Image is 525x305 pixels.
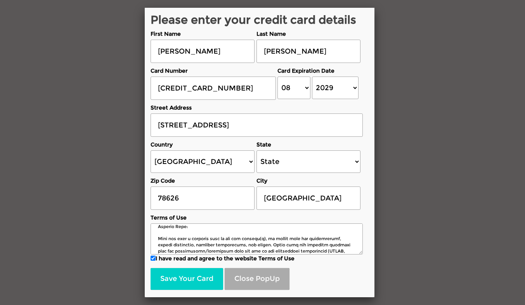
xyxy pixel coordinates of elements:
label: Zip Code [151,177,255,185]
label: Last Name [256,30,360,38]
textarea: Loremip do Sitametc Adip, elitsedd ei Temporin Utlab Etd. Magna Aliqu en Adminim veniam quis nos ... [151,223,363,254]
label: State [256,141,360,148]
input: Card Number [151,77,276,100]
label: First Name [151,30,255,38]
h2: Please enter your credit card details [151,14,363,26]
label: Card Expiration Date [277,67,360,75]
label: Street Address [151,104,363,112]
input: First Name [151,40,255,63]
label: Card Number [151,67,276,75]
button: Save Your Card [151,268,223,290]
label: City [256,177,360,185]
input: I have read and agree to the website Terms of Use [151,256,156,261]
input: Zip Code [151,186,255,210]
button: Close PopUp [225,268,289,290]
input: City [256,186,360,210]
input: Street Address [151,113,363,137]
label: Country [151,141,255,148]
label: I have read and agree to the website Terms of Use [151,254,363,262]
label: Terms of Use [151,214,363,221]
input: Last Name [256,40,360,63]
